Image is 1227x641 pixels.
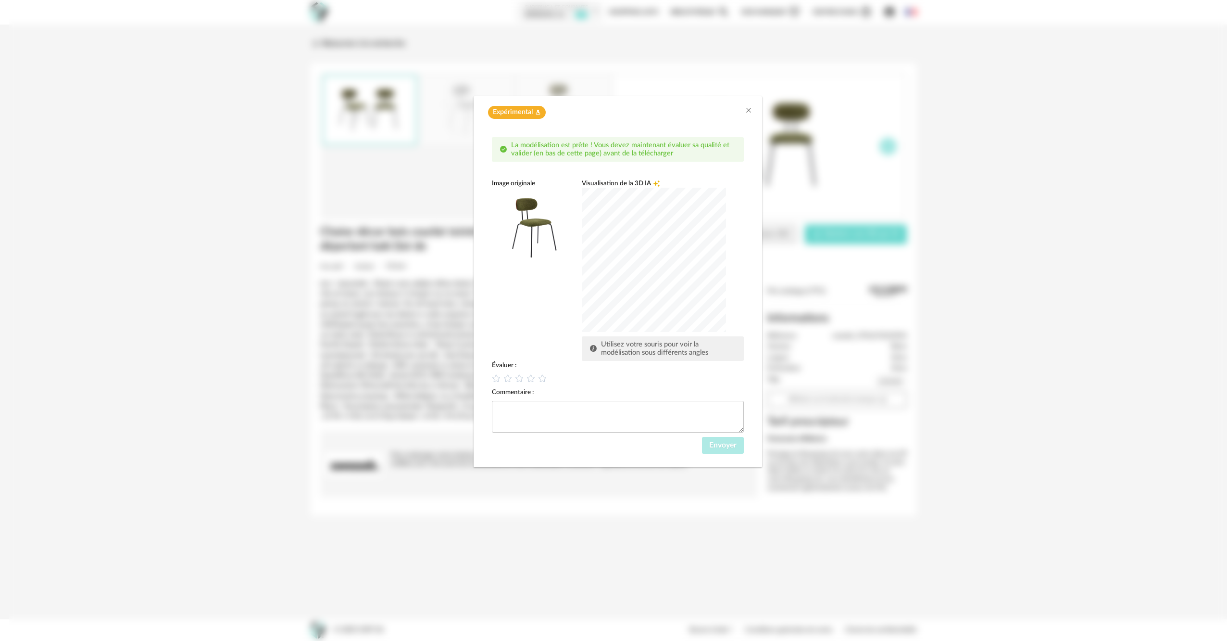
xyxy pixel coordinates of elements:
[745,106,752,116] button: Close
[582,179,651,188] span: Visualisation de la 3D IA
[492,361,744,370] div: Évaluer :
[492,179,573,188] div: Image originale
[709,441,737,449] span: Envoyer
[535,108,541,117] span: Flask icon
[511,141,729,157] span: La modélisation est prête ! Vous devez maintenant évaluer sa qualité et valider (en bas de cette ...
[492,388,744,397] div: Commentaire :
[474,96,762,468] div: dialog
[493,108,533,117] span: Expérimental
[492,188,573,269] img: neutral background
[601,341,708,357] span: Utilisez votre souris pour voir la modélisation sous différents angles
[653,179,660,188] span: Creation icon
[702,437,744,454] button: Envoyer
